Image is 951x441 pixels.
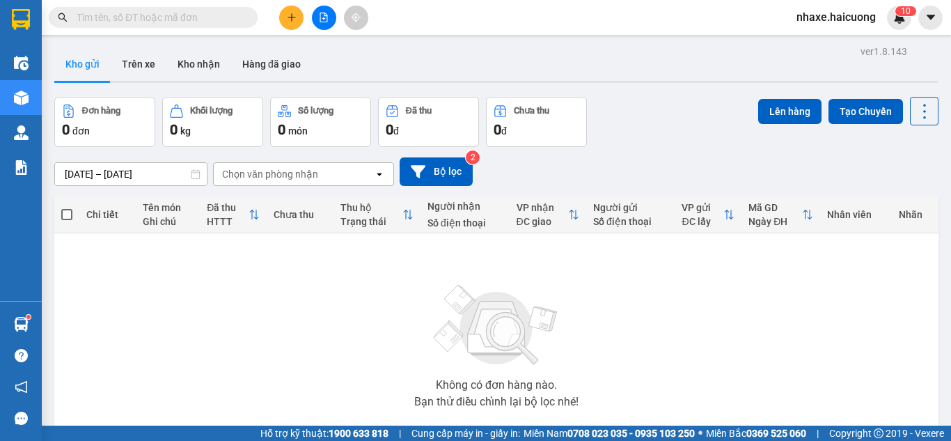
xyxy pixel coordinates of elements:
[143,216,193,227] div: Ghi chú
[827,209,885,220] div: Nhân viên
[517,216,569,227] div: ĐC giao
[918,6,943,30] button: caret-down
[62,121,70,138] span: 0
[72,125,90,137] span: đơn
[344,6,368,30] button: aim
[406,106,432,116] div: Đã thu
[143,202,193,213] div: Tên món
[166,47,231,81] button: Kho nhận
[400,157,473,186] button: Bộ lọc
[287,13,297,22] span: plus
[427,201,502,212] div: Người nhận
[319,13,329,22] span: file-add
[274,209,327,220] div: Chưa thu
[748,202,802,213] div: Mã GD
[333,196,421,233] th: Toggle SortBy
[170,121,178,138] span: 0
[378,97,479,147] button: Đã thu0đ
[298,106,333,116] div: Số lượng
[340,202,402,213] div: Thu hộ
[270,97,371,147] button: Số lượng0món
[58,13,68,22] span: search
[698,431,702,436] span: ⚪️
[510,196,587,233] th: Toggle SortBy
[14,91,29,105] img: warehouse-icon
[77,10,241,25] input: Tìm tên, số ĐT hoặc mã đơn
[54,97,155,147] button: Đơn hàng0đơn
[180,125,191,137] span: kg
[351,13,361,22] span: aim
[593,216,668,227] div: Số điện thoại
[925,11,937,24] span: caret-down
[486,97,587,147] button: Chưa thu0đ
[785,8,887,26] span: nhaxe.haicuong
[393,125,399,137] span: đ
[593,202,668,213] div: Người gửi
[14,56,29,70] img: warehouse-icon
[55,163,207,185] input: Select a date range.
[279,6,304,30] button: plus
[682,202,723,213] div: VP gửi
[514,106,549,116] div: Chưa thu
[682,216,723,227] div: ĐC lấy
[899,209,931,220] div: Nhãn
[414,396,579,408] div: Bạn thử điều chỉnh lại bộ lọc nhé!
[893,11,906,24] img: icon-new-feature
[758,99,822,124] button: Lên hàng
[399,426,401,441] span: |
[14,125,29,140] img: warehouse-icon
[374,169,385,180] svg: open
[200,196,267,233] th: Toggle SortBy
[466,150,480,164] sup: 2
[190,106,233,116] div: Khối lượng
[427,277,566,374] img: svg+xml;base64,PHN2ZyBjbGFzcz0ibGlzdC1wbHVnX19zdmciIHhtbG5zPSJodHRwOi8vd3d3LnczLm9yZy8yMDAwL3N2Zy...
[207,202,249,213] div: Đã thu
[411,426,520,441] span: Cung cấp máy in - giấy in:
[741,196,820,233] th: Toggle SortBy
[329,428,388,439] strong: 1900 633 818
[162,97,263,147] button: Khối lượng0kg
[86,209,129,220] div: Chi tiết
[906,6,911,16] span: 0
[15,349,28,362] span: question-circle
[436,380,557,391] div: Không có đơn hàng nào.
[260,426,388,441] span: Hỗ trợ kỹ thuật:
[14,317,29,332] img: warehouse-icon
[54,47,111,81] button: Kho gửi
[15,412,28,425] span: message
[14,160,29,175] img: solution-icon
[494,121,501,138] span: 0
[15,380,28,394] span: notification
[26,315,31,319] sup: 1
[222,167,318,181] div: Chọn văn phòng nhận
[860,44,907,59] div: ver 1.8.143
[517,202,569,213] div: VP nhận
[746,428,806,439] strong: 0369 525 060
[12,9,30,30] img: logo-vxr
[895,6,916,16] sup: 10
[501,125,507,137] span: đ
[675,196,741,233] th: Toggle SortBy
[817,426,819,441] span: |
[207,216,249,227] div: HTTT
[706,426,806,441] span: Miền Bắc
[111,47,166,81] button: Trên xe
[312,6,336,30] button: file-add
[828,99,903,124] button: Tạo Chuyến
[278,121,285,138] span: 0
[427,217,502,229] div: Số điện thoại
[874,428,883,438] span: copyright
[901,6,906,16] span: 1
[386,121,393,138] span: 0
[231,47,312,81] button: Hàng đã giao
[524,426,695,441] span: Miền Nam
[82,106,120,116] div: Đơn hàng
[340,216,402,227] div: Trạng thái
[288,125,308,137] span: món
[748,216,802,227] div: Ngày ĐH
[567,428,695,439] strong: 0708 023 035 - 0935 103 250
